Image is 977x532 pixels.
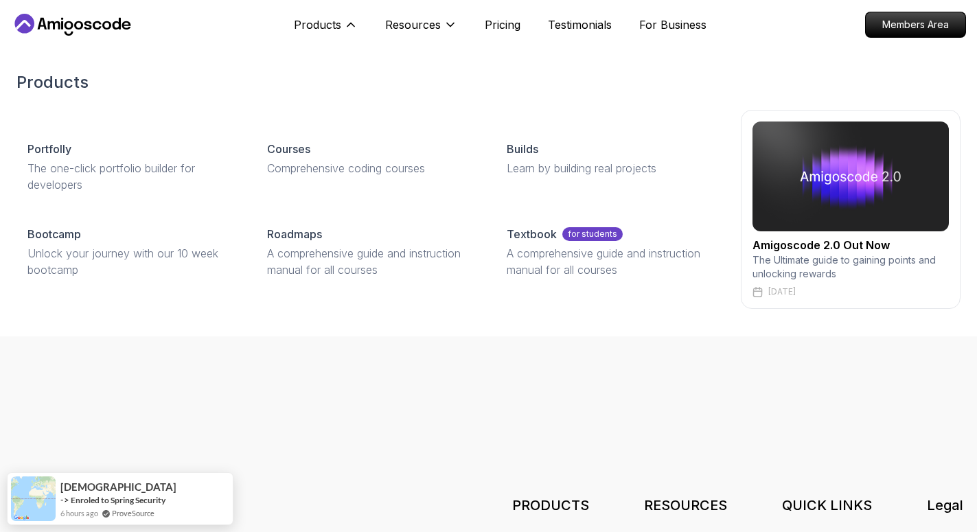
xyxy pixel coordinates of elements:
[16,215,245,289] a: BootcampUnlock your journey with our 10 week bootcamp
[294,16,341,33] p: Products
[267,245,474,278] p: A comprehensive guide and instruction manual for all courses
[507,245,713,278] p: A comprehensive guide and instruction manual for all courses
[267,141,310,157] p: Courses
[639,16,706,33] a: For Business
[385,16,441,33] p: Resources
[485,16,520,33] a: Pricing
[507,160,713,176] p: Learn by building real projects
[11,476,56,521] img: provesource social proof notification image
[60,494,69,505] span: ->
[71,495,165,505] a: Enroled to Spring Security
[865,12,966,38] a: Members Area
[112,507,154,519] a: ProveSource
[752,253,949,281] p: The Ultimate guide to gaining points and unlocking rewards
[27,160,234,193] p: The one-click portfolio builder for developers
[60,507,98,519] span: 6 hours ago
[752,237,949,253] h2: Amigoscode 2.0 Out Now
[16,130,245,204] a: PortfollyThe one-click portfolio builder for developers
[267,160,474,176] p: Comprehensive coding courses
[294,16,358,44] button: Products
[496,130,724,187] a: BuildsLearn by building real projects
[256,215,485,289] a: RoadmapsA comprehensive guide and instruction manual for all courses
[27,141,71,157] p: Portfolly
[741,110,961,309] a: amigoscode 2.0Amigoscode 2.0 Out NowThe Ultimate guide to gaining points and unlocking rewards[DATE]
[27,245,234,278] p: Unlock your journey with our 10 week bootcamp
[866,12,965,37] p: Members Area
[60,481,171,493] span: [DEMOGRAPHIC_DATA]
[256,130,485,187] a: CoursesComprehensive coding courses
[752,122,949,231] img: amigoscode 2.0
[548,16,612,33] a: Testimonials
[267,226,322,242] p: Roadmaps
[16,71,961,93] h2: Products
[496,215,724,289] a: Textbookfor studentsA comprehensive guide and instruction manual for all courses
[892,446,977,511] iframe: chat widget
[27,226,81,242] p: Bootcamp
[562,227,623,241] p: for students
[782,496,872,515] h3: QUICK LINKS
[507,141,538,157] p: Builds
[385,16,457,44] button: Resources
[768,286,796,297] p: [DATE]
[512,496,589,515] h3: PRODUCTS
[507,226,557,242] p: Textbook
[644,496,727,515] h3: RESOURCES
